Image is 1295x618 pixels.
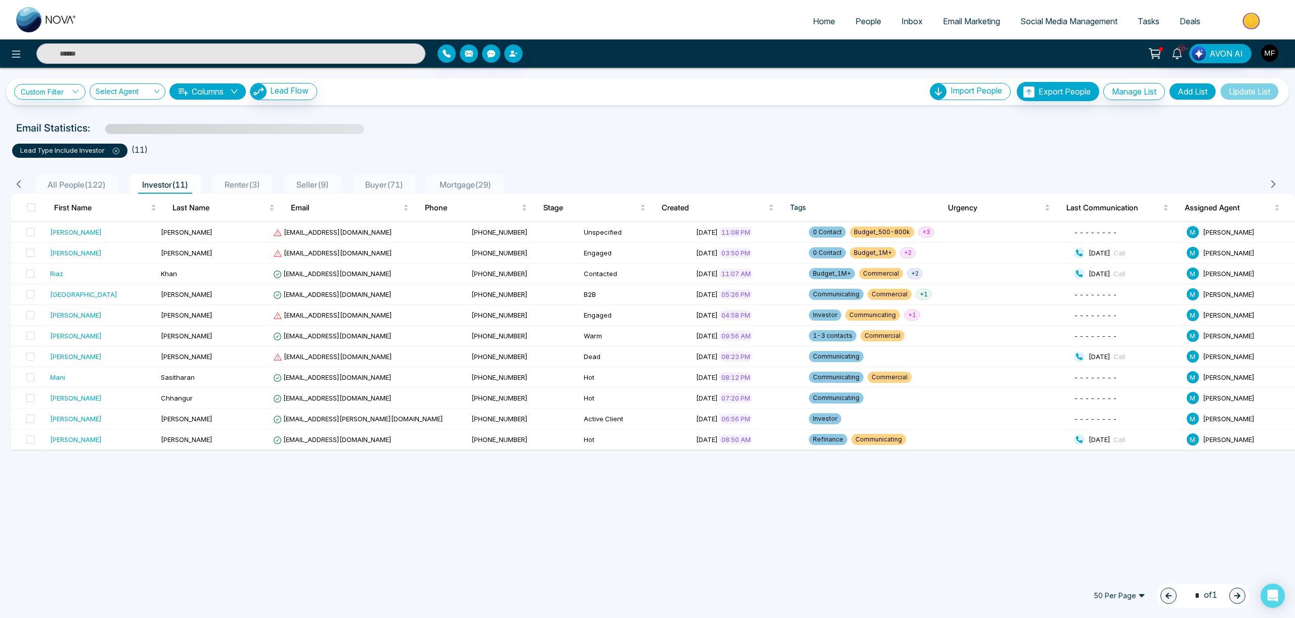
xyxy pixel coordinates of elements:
span: AVON AI [1210,48,1243,60]
span: M [1187,433,1199,446]
span: [PHONE_NUMBER] [471,311,528,319]
span: Last Name [172,202,267,214]
span: [DATE] [696,394,718,402]
span: 06:56 PM [719,414,752,424]
span: Tasks [1138,16,1159,26]
span: + 1 [916,289,932,300]
td: Engaged [580,243,692,263]
span: 08:12 PM [719,372,752,382]
span: M [1187,247,1199,259]
th: Created [654,194,782,222]
span: Communicating [845,310,900,321]
span: Call [1113,270,1126,278]
button: Manage List [1103,83,1165,100]
span: [PHONE_NUMBER] [471,394,528,402]
span: Email [291,202,401,214]
span: [PERSON_NAME] [161,332,212,340]
span: Seller ( 9 ) [292,180,333,190]
div: [PERSON_NAME] [50,248,102,258]
th: Assigned Agent [1177,194,1295,222]
span: Social Media Management [1020,16,1117,26]
button: Export People [1017,82,1099,101]
td: Hot [580,429,692,450]
span: M [1187,288,1199,300]
span: [DATE] [1089,435,1110,444]
span: [PERSON_NAME] [1203,394,1255,402]
span: [PERSON_NAME] [1203,249,1255,257]
div: [PERSON_NAME] [50,227,102,237]
td: B2B [580,284,692,305]
span: + 3 [918,227,934,238]
button: Columnsdown [169,83,246,100]
span: + 2 [900,247,916,258]
span: [DATE] [696,290,718,298]
span: [DATE] [1089,352,1110,361]
th: Phone [417,194,535,222]
th: Email [283,194,417,222]
span: of 1 [1189,589,1217,602]
span: [EMAIL_ADDRESS][DOMAIN_NAME] [273,394,392,402]
span: Import People [951,85,1002,96]
span: 10+ [1177,44,1186,53]
a: Lead FlowLead Flow [246,83,317,100]
span: [PHONE_NUMBER] [471,352,528,361]
span: Commercial [859,268,903,279]
td: Active Client [580,409,692,429]
span: Communicating [809,351,864,362]
span: [PHONE_NUMBER] [471,249,528,257]
a: 10+ [1165,44,1189,62]
td: Hot [580,388,692,409]
td: Engaged [580,305,692,326]
span: Deals [1180,16,1200,26]
span: [PERSON_NAME] [1203,270,1255,278]
div: Mani [50,372,65,382]
a: Inbox [891,12,933,31]
span: Budget_1M+ [850,247,896,258]
span: Sasitharan [161,373,195,381]
span: [PHONE_NUMBER] [471,332,528,340]
span: [PHONE_NUMBER] [471,228,528,236]
span: [PERSON_NAME] [1203,435,1255,444]
span: M [1187,309,1199,321]
span: [PERSON_NAME] [1203,228,1255,236]
span: Communicating [809,289,864,300]
span: [PHONE_NUMBER] [471,435,528,444]
img: Lead Flow [1192,47,1206,61]
th: First Name [46,194,164,222]
span: [EMAIL_ADDRESS][DOMAIN_NAME] [273,435,392,444]
span: People [855,16,881,26]
span: [DATE] [696,249,718,257]
a: Email Marketing [933,12,1010,31]
a: Social Media Management [1010,12,1128,31]
span: M [1187,330,1199,342]
div: Riaz [50,269,63,279]
span: M [1187,226,1199,238]
span: [PHONE_NUMBER] [471,373,528,381]
a: People [845,12,891,31]
span: Khan [161,270,177,278]
span: 50 Per Page [1087,588,1152,604]
span: Investor [809,310,841,321]
span: Communicating [809,372,864,383]
div: [PERSON_NAME] [50,331,102,341]
td: Contacted [580,263,692,284]
span: [PHONE_NUMBER] [471,290,528,298]
span: [EMAIL_ADDRESS][DOMAIN_NAME] [273,228,392,236]
button: Lead Flow [250,83,317,100]
span: Renter ( 3 ) [221,180,264,190]
span: [EMAIL_ADDRESS][DOMAIN_NAME] [273,332,392,340]
a: Home [803,12,845,31]
span: Email Marketing [943,16,1000,26]
span: [PHONE_NUMBER] [471,415,528,423]
span: M [1187,392,1199,404]
span: [DATE] [696,373,718,381]
span: [DATE] [696,270,718,278]
span: 04:58 PM [719,310,752,320]
img: Nova CRM Logo [16,7,77,32]
span: + 2 [907,268,923,279]
span: 0 Contact [809,227,846,238]
span: Refinance [809,434,847,445]
li: ( 11 ) [132,144,148,156]
span: 0 Contact [809,247,846,258]
span: [DATE] [696,332,718,340]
